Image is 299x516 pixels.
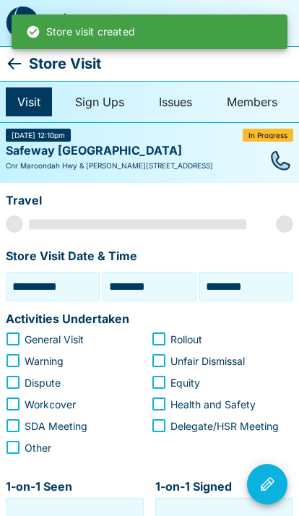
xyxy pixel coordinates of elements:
[25,397,76,412] span: Workcover
[183,6,218,40] button: menu
[12,132,65,139] span: [DATE] 12:10pm
[147,87,204,116] a: Issues
[29,52,101,75] p: Store Visit
[259,6,293,40] button: menu
[170,397,256,412] span: Health and Safety
[6,310,129,329] p: Activities Undertaken
[247,464,287,504] button: Visit Actions
[6,142,182,160] p: Safeway [GEOGRAPHIC_DATA]
[26,19,135,45] div: Store visit created
[25,375,61,390] span: Dispute
[203,275,290,298] input: Choose time, selected time is 12:40 PM
[6,192,42,210] p: Travel
[25,440,51,455] span: Other
[170,375,200,390] span: Equity
[64,87,136,116] a: Sign Ups
[9,275,96,298] input: Choose date, selected date is 17 Sep 2025
[215,87,289,116] a: Members
[170,332,202,347] span: Rollout
[6,160,293,171] div: Cnr Maroondah Hwy & [PERSON_NAME][STREET_ADDRESS]
[6,7,39,40] img: sda-logo-dark.svg
[170,418,279,434] span: Delegate/HSR Meeting
[25,332,84,347] span: General Visit
[170,353,245,369] span: Unfair Dismissal
[6,247,137,266] p: Store Visit Date & Time
[106,275,193,298] input: Choose time, selected time is 12:10 PM
[25,418,87,434] span: SDA Meeting
[6,87,52,116] a: Visit
[224,6,259,40] button: Add Store Visit
[25,353,64,369] span: Warning
[248,132,287,139] span: In Progress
